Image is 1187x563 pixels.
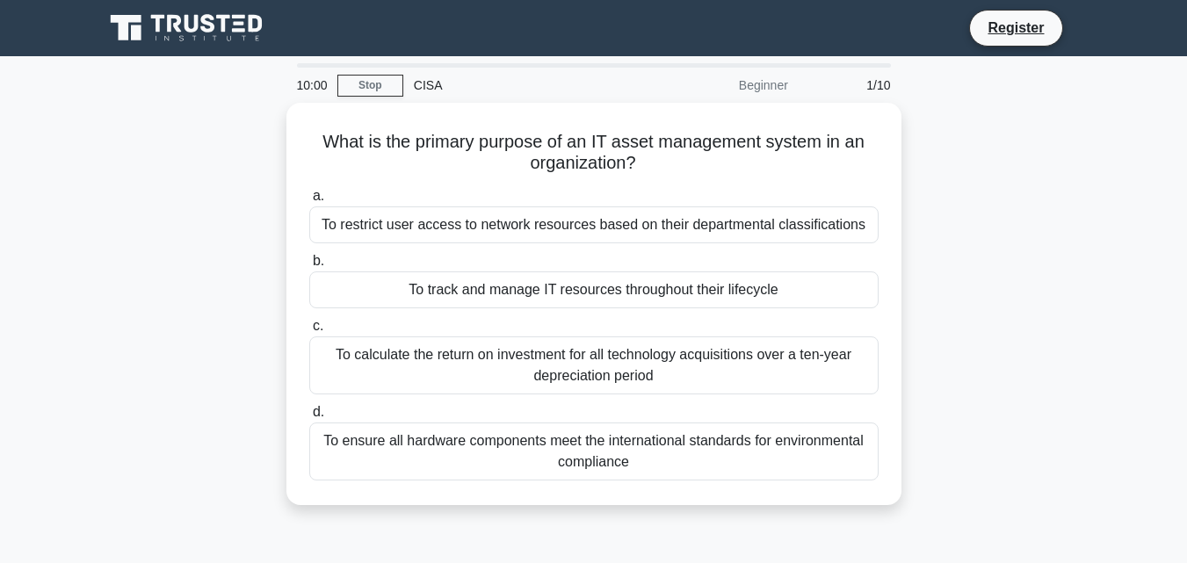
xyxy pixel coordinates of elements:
[645,68,799,103] div: Beginner
[308,131,880,175] h5: What is the primary purpose of an IT asset management system in an organization?
[313,404,324,419] span: d.
[286,68,337,103] div: 10:00
[309,336,879,394] div: To calculate the return on investment for all technology acquisitions over a ten-year depreciatio...
[977,17,1054,39] a: Register
[309,422,879,480] div: To ensure all hardware components meet the international standards for environmental compliance
[799,68,901,103] div: 1/10
[309,206,879,243] div: To restrict user access to network resources based on their departmental classifications
[309,271,879,308] div: To track and manage IT resources throughout their lifecycle
[337,75,403,97] a: Stop
[313,188,324,203] span: a.
[313,253,324,268] span: b.
[403,68,645,103] div: CISA
[313,318,323,333] span: c.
